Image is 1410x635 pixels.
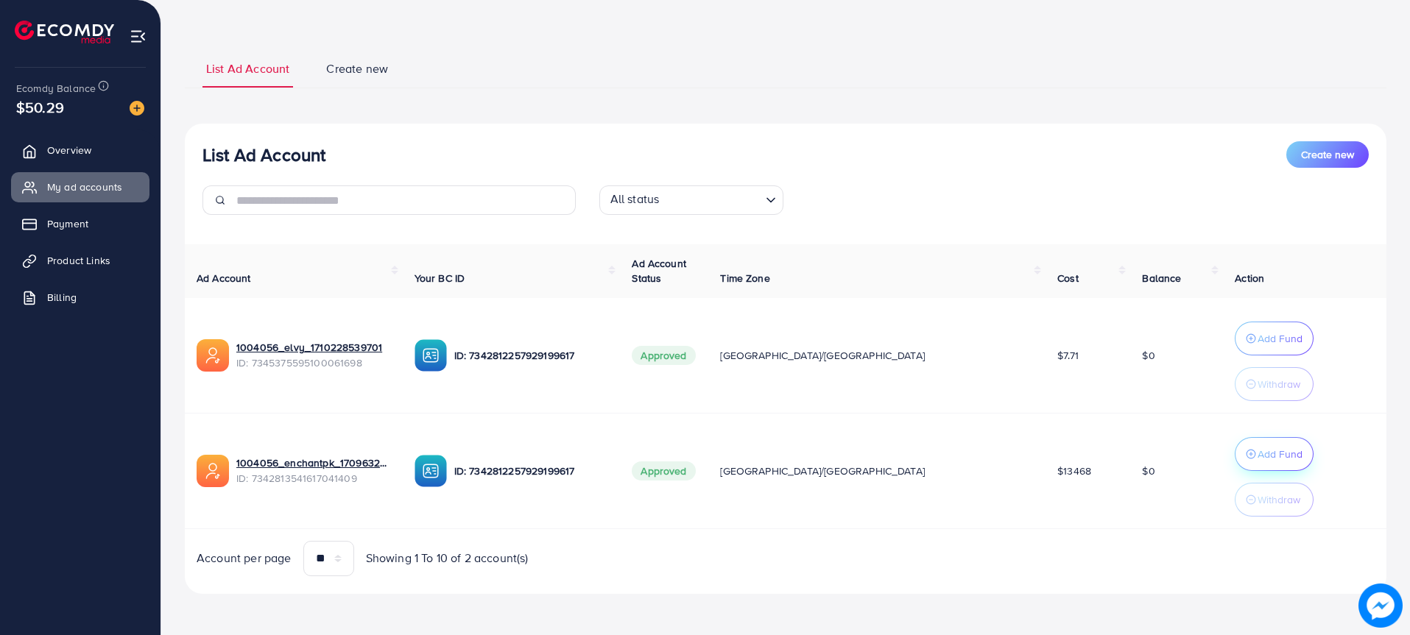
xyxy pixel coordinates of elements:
a: Product Links [11,246,149,275]
a: My ad accounts [11,172,149,202]
span: $7.71 [1057,348,1079,363]
a: Payment [11,209,149,238]
button: Add Fund [1235,322,1314,355]
img: logo [15,21,114,43]
button: Withdraw [1235,367,1314,401]
span: Billing [47,290,77,305]
p: Add Fund [1258,445,1303,463]
span: All status [607,188,663,211]
span: Approved [632,346,695,365]
p: Withdraw [1258,375,1300,393]
input: Search for option [663,188,759,211]
span: [GEOGRAPHIC_DATA]/[GEOGRAPHIC_DATA] [720,464,925,478]
img: image [1358,583,1403,628]
span: List Ad Account [206,60,289,77]
span: $50.29 [16,96,64,118]
button: Add Fund [1235,437,1314,471]
span: Action [1235,271,1264,285]
span: Payment [47,216,88,231]
span: Product Links [47,253,110,268]
div: <span class='underline'>1004056_elvy_1710228539701</span></br>7345375595100061698 [236,340,391,370]
button: Withdraw [1235,483,1314,517]
span: Ad Account [197,271,251,285]
button: Create new [1286,141,1369,168]
span: Ecomdy Balance [16,81,96,96]
a: 1004056_enchantpk_1709632029686 [236,455,391,470]
p: ID: 7342812257929199617 [454,347,609,364]
img: ic-ba-acc.ded83a64.svg [415,339,447,372]
p: ID: 7342812257929199617 [454,462,609,480]
span: Create new [1301,147,1354,162]
span: Ad Account Status [632,256,686,285]
span: Time Zone [720,271,769,285]
span: Cost [1057,271,1079,285]
span: ID: 7345375595100061698 [236,355,391,370]
img: menu [130,28,147,45]
img: image [130,101,144,116]
span: $0 [1142,348,1155,363]
span: Overview [47,143,91,157]
span: Showing 1 To 10 of 2 account(s) [366,550,529,567]
img: ic-ads-acc.e4c84228.svg [197,455,229,487]
img: ic-ads-acc.e4c84228.svg [197,339,229,372]
span: ID: 7342813541617041409 [236,471,391,486]
a: Billing [11,283,149,312]
a: 1004056_elvy_1710228539701 [236,340,391,355]
span: My ad accounts [47,180,122,194]
span: [GEOGRAPHIC_DATA]/[GEOGRAPHIC_DATA] [720,348,925,363]
img: ic-ba-acc.ded83a64.svg [415,455,447,487]
p: Withdraw [1258,491,1300,508]
a: Overview [11,135,149,165]
span: $13468 [1057,464,1091,478]
span: Balance [1142,271,1181,285]
span: Account per page [197,550,292,567]
span: Create new [326,60,388,77]
span: $0 [1142,464,1155,478]
h3: List Ad Account [202,144,325,166]
div: <span class='underline'>1004056_enchantpk_1709632029686</span></br>7342813541617041409 [236,455,391,486]
span: Your BC ID [415,271,465,285]
span: Approved [632,461,695,480]
p: Add Fund [1258,330,1303,347]
div: Search for option [599,185,783,215]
